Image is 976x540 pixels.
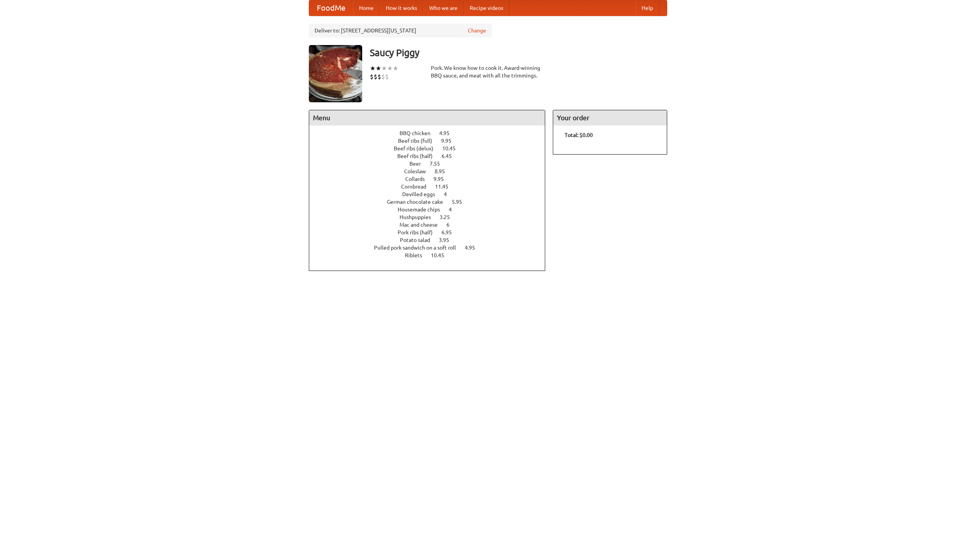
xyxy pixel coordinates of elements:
li: ★ [376,64,381,73]
span: Beef ribs (half) [397,153,440,159]
img: angular.jpg [309,45,362,102]
li: ★ [370,64,376,73]
a: Beef ribs (half) 6.45 [397,153,466,159]
li: $ [370,73,374,81]
span: Housemade chips [398,206,448,213]
span: BBQ chicken [400,130,438,136]
h4: Menu [309,110,545,126]
span: Beef ribs (delux) [394,145,441,152]
span: 10.45 [431,252,452,258]
span: Coleslaw [404,168,433,174]
span: 4 [449,206,459,213]
span: 10.45 [442,145,463,152]
span: 4.95 [439,130,457,136]
a: Who we are [423,0,464,16]
a: FoodMe [309,0,353,16]
span: 4 [444,191,454,197]
span: Cornbread [401,184,434,190]
span: Potato salad [400,237,438,243]
a: Pulled pork sandwich on a soft roll 4.95 [374,245,489,251]
a: Mac and cheese 6 [400,222,464,228]
span: 4.95 [465,245,483,251]
li: $ [374,73,377,81]
a: Pork ribs (half) 6.95 [398,229,466,235]
a: Beef ribs (delux) 10.45 [394,145,470,152]
a: Help [636,0,659,16]
span: 6.45 [441,153,459,159]
span: Collards [405,176,432,182]
span: Beef ribs (full) [398,138,440,144]
a: Collards 9.95 [405,176,458,182]
a: Devilled eggs 4 [402,191,461,197]
li: $ [385,73,389,81]
a: Coleslaw 8.95 [404,168,459,174]
a: Beer 7.55 [409,161,454,167]
a: Riblets 10.45 [405,252,458,258]
span: Riblets [405,252,430,258]
span: Hushpuppies [400,214,438,220]
h4: Your order [553,110,667,126]
li: $ [381,73,385,81]
span: 5.95 [452,199,470,205]
a: Housemade chips 4 [398,206,466,213]
span: Pulled pork sandwich on a soft roll [374,245,464,251]
div: Deliver to: [STREET_ADDRESS][US_STATE] [309,24,492,37]
span: 9.95 [433,176,451,182]
li: ★ [393,64,398,73]
a: Potato salad 3.95 [400,237,463,243]
span: German chocolate cake [387,199,451,205]
h3: Saucy Piggy [370,45,667,60]
span: 9.95 [441,138,459,144]
div: Pork. We know how to cook it. Award-winning BBQ sauce, and meat with all the trimmings. [431,64,545,79]
span: 7.55 [430,161,448,167]
a: Hushpuppies 3.25 [400,214,464,220]
a: Home [353,0,380,16]
li: ★ [381,64,387,73]
a: Beef ribs (full) 9.95 [398,138,466,144]
span: 3.25 [440,214,457,220]
a: How it works [380,0,423,16]
span: 6 [446,222,457,228]
li: ★ [387,64,393,73]
span: Pork ribs (half) [398,229,440,235]
b: Total: $0.00 [565,132,593,138]
a: German chocolate cake 5.95 [387,199,476,205]
span: 6.95 [441,229,459,235]
span: 11.45 [435,184,456,190]
a: BBQ chicken 4.95 [400,130,464,136]
span: Beer [409,161,429,167]
span: Mac and cheese [400,222,445,228]
li: $ [377,73,381,81]
span: 8.95 [435,168,453,174]
span: Devilled eggs [402,191,443,197]
a: Change [468,27,486,34]
a: Cornbread 11.45 [401,184,462,190]
a: Recipe videos [464,0,509,16]
span: 3.95 [439,237,457,243]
